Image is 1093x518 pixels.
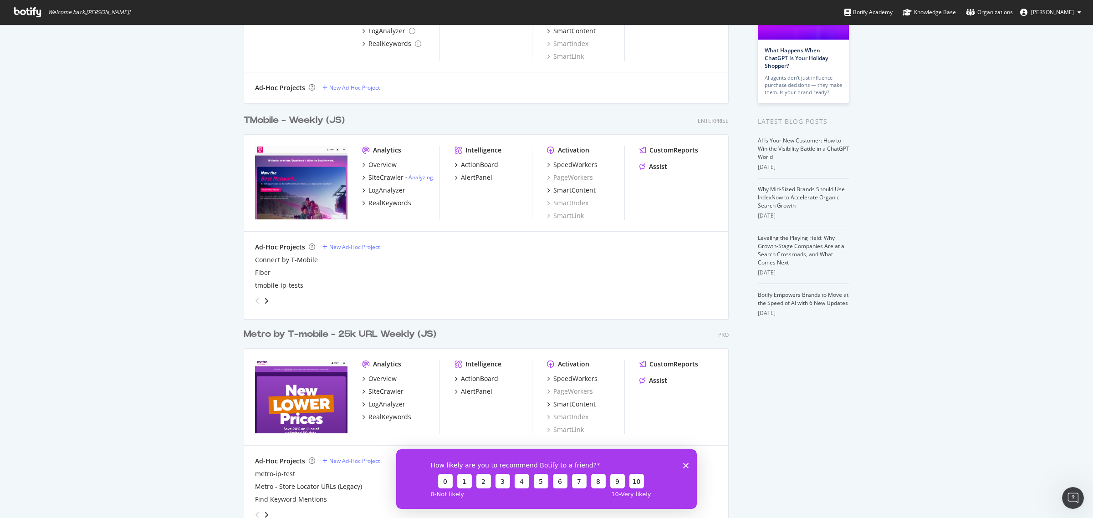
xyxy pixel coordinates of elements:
[373,146,401,155] div: Analytics
[255,255,318,264] a: Connect by T-Mobile
[547,198,588,208] a: SmartIndex
[322,457,380,465] a: New Ad-Hoc Project
[1013,5,1088,20] button: [PERSON_NAME]
[263,296,270,305] div: angle-right
[255,281,303,290] a: tmobile-ip-tests
[698,117,729,125] div: Enterprise
[547,26,596,36] a: SmartContent
[405,173,433,181] div: -
[547,173,593,182] a: PageWorkers
[547,425,584,434] a: SmartLink
[368,26,405,36] div: LogAnalyzer
[255,469,295,478] a: metro-ip-test
[255,268,271,277] a: Fiber
[368,39,411,48] div: RealKeywords
[758,185,845,209] a: Why Mid-Sized Brands Should Use IndexNow to Accelerate Organic Search Growth
[649,162,667,171] div: Assist
[553,26,596,36] div: SmartContent
[362,186,405,195] a: LogAnalyzer
[639,360,698,369] a: CustomReports
[1031,8,1074,16] span: David Karalis
[255,360,347,433] img: metrobyt-mobile.com
[362,400,405,409] a: LogAnalyzer
[558,360,589,369] div: Activation
[255,482,362,491] div: Metro - Store Locator URLs (Legacy)
[322,84,380,91] a: New Ad-Hoc Project
[1062,487,1084,509] iframe: Intercom live chat
[558,146,589,155] div: Activation
[461,160,498,169] div: ActionBoard
[455,387,492,396] a: AlertPanel
[553,186,596,195] div: SmartContent
[758,291,848,307] a: Botify Empowers Brands to Move at the Speed of AI with 6 New Updates
[362,173,433,182] a: SiteCrawler- Analyzing
[368,387,403,396] div: SiteCrawler
[244,328,436,341] div: Metro by T-mobile - 25k URL Weekly (JS)
[547,387,593,396] a: PageWorkers
[649,146,698,155] div: CustomReports
[758,163,849,171] div: [DATE]
[765,46,828,70] a: What Happens When ChatGPT Is Your Holiday Shopper?
[547,52,584,61] a: SmartLink
[368,173,403,182] div: SiteCrawler
[758,137,849,161] a: AI Is Your New Customer: How to Win the Visibility Battle in a ChatGPT World
[758,234,844,266] a: Leveling the Playing Field: Why Growth-Stage Companies Are at a Search Crossroads, and What Comes...
[639,376,667,385] a: Assist
[547,400,596,409] a: SmartContent
[373,360,401,369] div: Analytics
[465,360,501,369] div: Intelligence
[765,74,842,96] div: AI agents don’t just influence purchase decisions — they make them. Is your brand ready?
[718,331,729,339] div: Pro
[649,360,698,369] div: CustomReports
[547,39,588,48] a: SmartIndex
[547,412,588,422] div: SmartIndex
[396,449,697,509] iframe: Survey from Botify
[758,309,849,317] div: [DATE]
[329,243,380,251] div: New Ad-Hoc Project
[547,160,598,169] a: SpeedWorkers
[368,412,411,422] div: RealKeywords
[844,8,893,17] div: Botify Academy
[362,39,421,48] a: RealKeywords
[966,8,1013,17] div: Organizations
[48,9,130,16] span: Welcome back, [PERSON_NAME] !
[368,374,397,383] div: Overview
[649,376,667,385] div: Assist
[368,198,411,208] div: RealKeywords
[244,114,345,127] div: TMobile - Weekly (JS)
[639,162,667,171] a: Assist
[639,146,698,155] a: CustomReports
[244,328,440,341] a: Metro by T-mobile - 25k URL Weekly (JS)
[455,374,498,383] a: ActionBoard
[547,211,584,220] a: SmartLink
[553,374,598,383] div: SpeedWorkers
[465,146,501,155] div: Intelligence
[362,387,403,396] a: SiteCrawler
[409,173,433,181] a: Analyzing
[255,495,327,504] a: Find Keyword Mentions
[758,269,849,277] div: [DATE]
[362,198,411,208] a: RealKeywords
